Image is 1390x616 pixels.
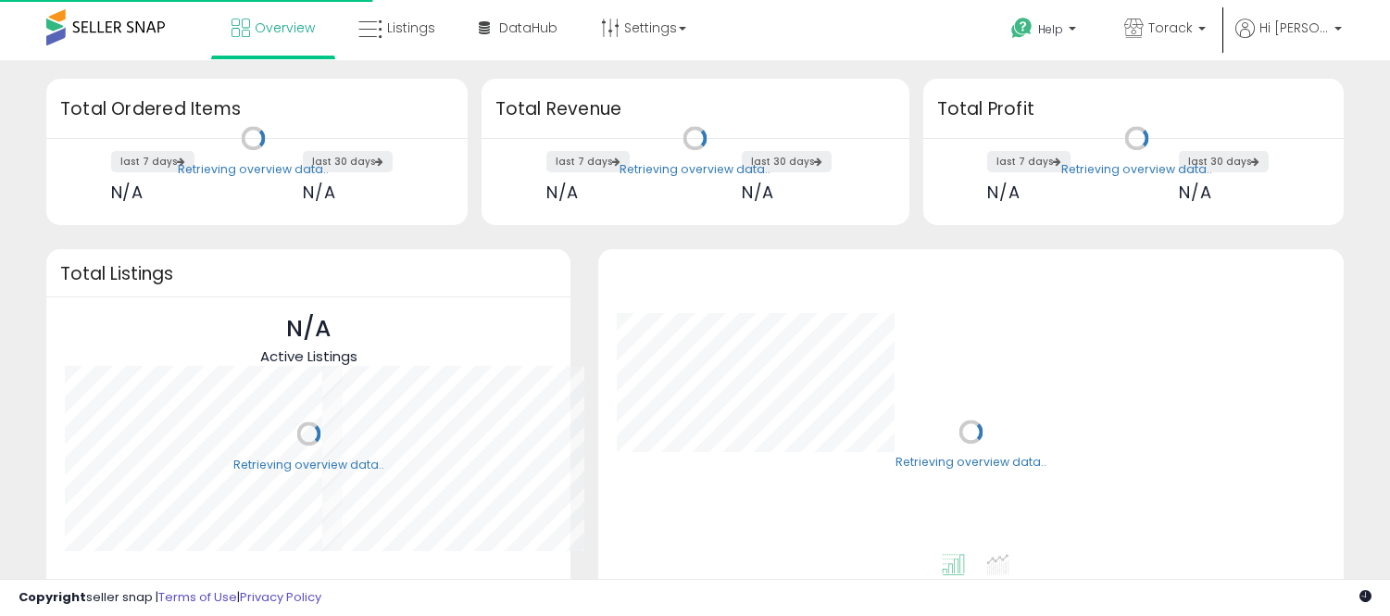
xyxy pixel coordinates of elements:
[1235,19,1342,60] a: Hi [PERSON_NAME]
[387,19,435,37] span: Listings
[1038,21,1063,37] span: Help
[499,19,557,37] span: DataHub
[1061,161,1212,178] div: Retrieving overview data..
[620,161,770,178] div: Retrieving overview data..
[233,457,384,473] div: Retrieving overview data..
[1259,19,1329,37] span: Hi [PERSON_NAME]
[996,3,1095,60] a: Help
[178,161,329,178] div: Retrieving overview data..
[255,19,315,37] span: Overview
[895,455,1046,471] div: Retrieving overview data..
[19,589,321,607] div: seller snap | |
[19,588,86,606] strong: Copyright
[1010,17,1033,40] i: Get Help
[1148,19,1193,37] span: Torack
